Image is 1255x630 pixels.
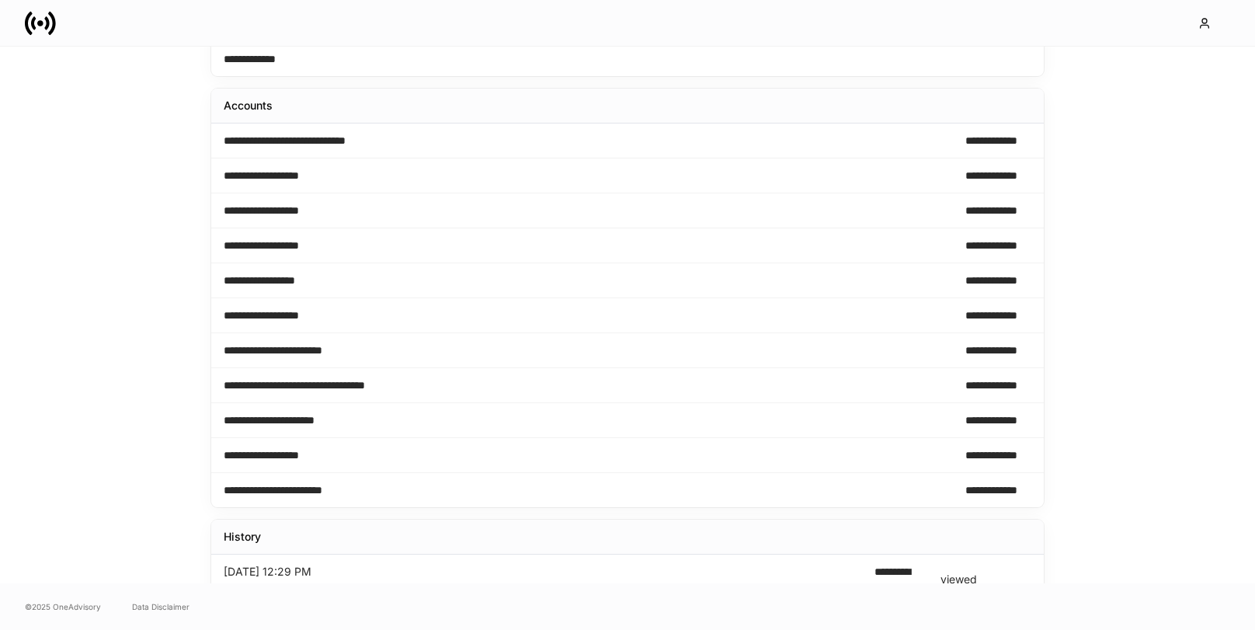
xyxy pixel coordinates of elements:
div: viewed [940,572,977,587]
a: Data Disclaimer [132,600,189,613]
span: © 2025 OneAdvisory [25,600,101,613]
div: [DATE] 12:29 PM [224,564,862,580]
div: History [224,529,261,545]
div: Accounts [224,98,273,113]
div: [DATE]T17:29:13.738Z [224,580,862,595]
